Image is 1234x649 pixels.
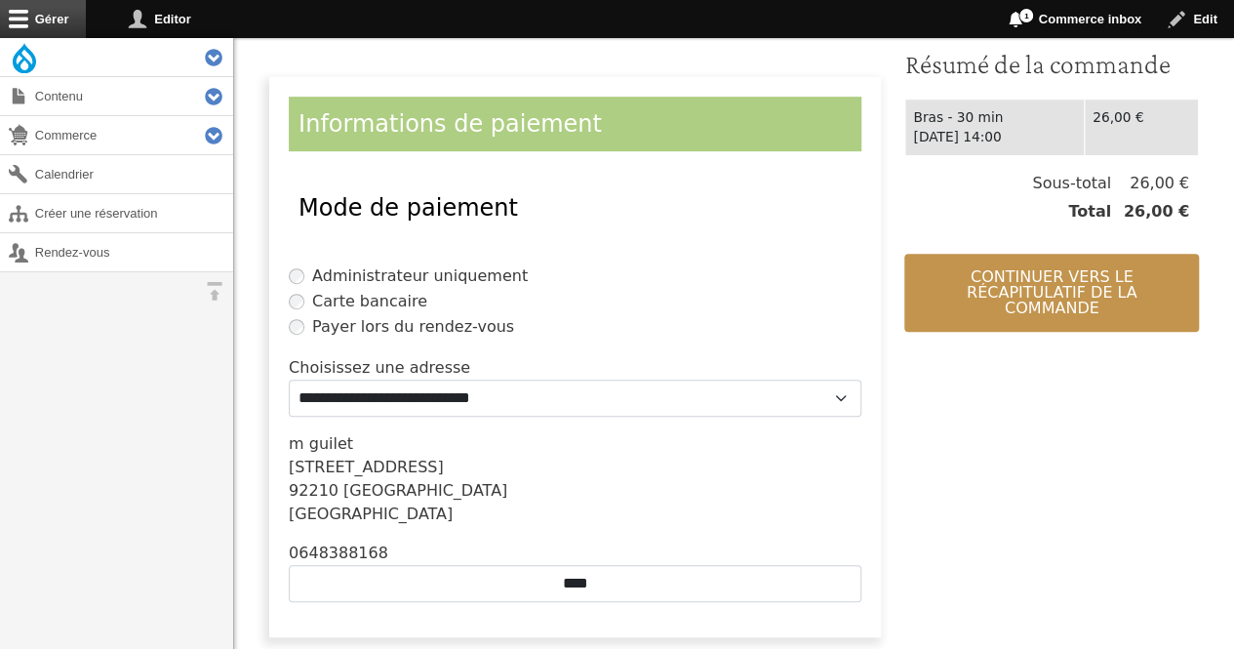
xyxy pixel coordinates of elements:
button: Continuer vers le récapitulatif de la commande [904,254,1199,332]
label: Administrateur uniquement [312,264,528,288]
span: [GEOGRAPHIC_DATA] [289,505,453,523]
span: 26,00 € [1111,200,1189,223]
label: Choisissez une adresse [289,356,470,380]
span: 26,00 € [1111,172,1189,195]
span: Mode de paiement [299,194,518,222]
button: Orientation horizontale [195,272,233,310]
label: Carte bancaire [312,290,427,313]
span: guilet [309,434,353,453]
span: 92210 [289,481,338,500]
time: [DATE] 14:00 [913,129,1001,144]
span: [GEOGRAPHIC_DATA] [343,481,507,500]
span: Sous-total [1032,172,1111,195]
td: 26,00 € [1085,99,1199,155]
span: m [289,434,304,453]
span: 1 [1018,8,1034,23]
span: Informations de paiement [299,110,602,138]
h3: Résumé de la commande [904,48,1199,81]
div: 0648388168 [289,542,861,565]
span: [STREET_ADDRESS] [289,458,444,476]
span: Total [1068,200,1111,223]
div: Bras - 30 min [913,107,1076,128]
label: Payer lors du rendez-vous [312,315,514,339]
